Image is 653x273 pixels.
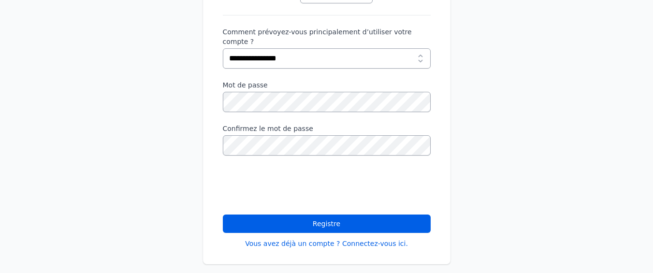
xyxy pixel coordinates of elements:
[313,220,340,228] font: Registre
[223,167,370,205] iframe: reCAPTCHA
[223,81,268,89] font: Mot de passe
[245,240,408,247] font: Vous avez déjà un compte ? Connectez-vous ici.
[223,125,313,132] font: Confirmez le mot de passe
[245,239,408,248] a: Vous avez déjà un compte ? Connectez-vous ici.
[223,215,431,233] button: Registre
[223,28,412,45] font: Comment prévoyez-vous principalement d’utiliser votre compte ?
